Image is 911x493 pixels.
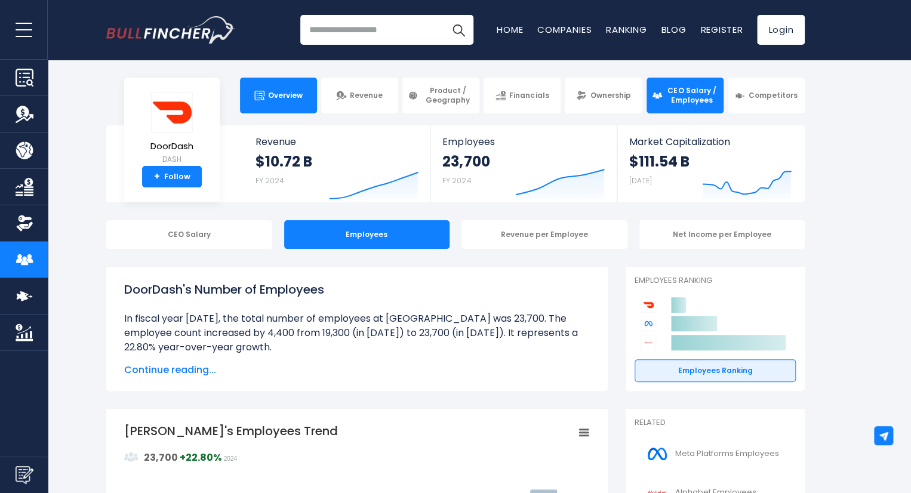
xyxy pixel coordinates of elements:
[150,141,193,152] span: DoorDash
[142,166,202,187] a: +Follow
[666,86,718,104] span: CEO Salary / Employees
[150,92,194,167] a: DoorDash DASH
[617,125,804,202] a: Market Capitalization $111.54 B [DATE]
[647,78,724,113] a: CEO Salary / Employees
[106,16,235,44] img: Bullfincher logo
[484,78,561,113] a: Financials
[224,455,237,462] span: 2024
[16,214,33,232] img: Ownership
[635,418,796,428] p: Related
[442,152,490,171] strong: 23,700
[635,276,796,286] p: Employees Ranking
[256,152,312,171] strong: $10.72 B
[240,78,317,113] a: Overview
[606,23,647,36] a: Ranking
[497,23,523,36] a: Home
[635,437,796,470] a: Meta Platforms Employees
[661,23,686,36] a: Blog
[641,297,656,313] img: DoorDash competitors logo
[590,91,630,100] span: Ownership
[442,175,471,186] small: FY 2024
[629,136,792,147] span: Market Capitalization
[256,175,284,186] small: FY 2024
[124,363,590,377] span: Continue reading...
[421,86,474,104] span: Product / Geography
[402,78,479,113] a: Product / Geography
[321,78,398,113] a: Revenue
[244,125,430,202] a: Revenue $10.72 B FY 2024
[106,220,272,249] div: CEO Salary
[728,78,805,113] a: Competitors
[256,136,418,147] span: Revenue
[442,136,604,147] span: Employees
[757,15,805,45] a: Login
[430,125,616,202] a: Employees 23,700 FY 2024
[509,91,549,100] span: Financials
[350,91,383,100] span: Revenue
[268,91,303,100] span: Overview
[144,451,178,464] strong: 23,700
[180,451,221,464] strong: +
[124,423,338,439] tspan: [PERSON_NAME]'s Employees Trend
[565,78,642,113] a: Ownership
[700,23,743,36] a: Register
[444,15,473,45] button: Search
[629,175,652,186] small: [DATE]
[639,220,805,249] div: Net Income per Employee
[641,316,656,331] img: Meta Platforms competitors logo
[642,440,672,467] img: META logo
[124,450,139,464] img: graph_employee_icon.svg
[749,91,798,100] span: Competitors
[106,16,235,44] a: Go to homepage
[675,449,779,459] span: Meta Platforms Employees
[150,154,193,165] small: DASH
[154,171,160,182] strong: +
[124,281,590,298] h1: DoorDash's Number of Employees
[461,220,627,249] div: Revenue per Employee
[629,152,690,171] strong: $111.54 B
[284,220,450,249] div: Employees
[635,359,796,382] a: Employees Ranking
[124,312,590,355] li: In fiscal year [DATE], the total number of employees at [GEOGRAPHIC_DATA] was 23,700. The employe...
[186,451,221,464] strong: 22.80%
[537,23,592,36] a: Companies
[641,335,656,350] img: Alphabet competitors logo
